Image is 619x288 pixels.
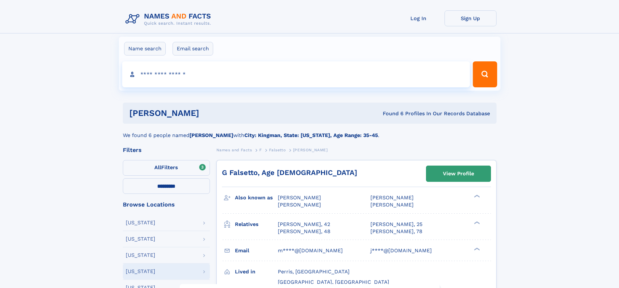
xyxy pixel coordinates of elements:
h1: [PERSON_NAME] [129,109,291,117]
span: [PERSON_NAME] [278,202,321,208]
div: Found 6 Profiles In Our Records Database [291,110,490,117]
div: [US_STATE] [126,220,155,225]
div: [US_STATE] [126,236,155,242]
span: [PERSON_NAME] [370,202,414,208]
a: Falsetto [269,146,286,154]
h3: Relatives [235,219,278,230]
h3: Email [235,245,278,256]
span: Falsetto [269,148,286,152]
b: [PERSON_NAME] [189,132,233,138]
div: Browse Locations [123,202,210,207]
a: G Falsetto, Age [DEMOGRAPHIC_DATA] [222,169,357,177]
button: Search Button [473,61,497,87]
label: Name search [124,42,166,56]
span: Perris, [GEOGRAPHIC_DATA] [278,269,350,275]
div: [US_STATE] [126,253,155,258]
a: View Profile [426,166,491,182]
a: [PERSON_NAME], 48 [278,228,330,235]
span: [GEOGRAPHIC_DATA], [GEOGRAPHIC_DATA] [278,279,389,285]
label: Email search [173,42,213,56]
h3: Also known as [235,192,278,203]
a: Log In [393,10,445,26]
a: F [259,146,262,154]
span: All [154,164,161,170]
div: ❯ [472,247,480,251]
img: Logo Names and Facts [123,10,216,28]
input: search input [122,61,470,87]
a: [PERSON_NAME], 78 [370,228,422,235]
a: Sign Up [445,10,496,26]
div: ❯ [472,220,480,225]
div: [US_STATE] [126,269,155,274]
b: City: Kingman, State: [US_STATE], Age Range: 35-45 [244,132,378,138]
h3: Lived in [235,266,278,277]
a: Names and Facts [216,146,252,154]
div: ❯ [472,194,480,198]
div: View Profile [443,166,474,181]
span: F [259,148,262,152]
span: [PERSON_NAME] [370,194,414,201]
a: [PERSON_NAME], 25 [370,221,422,228]
div: We found 6 people named with . [123,124,496,139]
span: [PERSON_NAME] [278,194,321,201]
a: [PERSON_NAME], 42 [278,221,330,228]
label: Filters [123,160,210,176]
div: Filters [123,147,210,153]
span: [PERSON_NAME] [293,148,328,152]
